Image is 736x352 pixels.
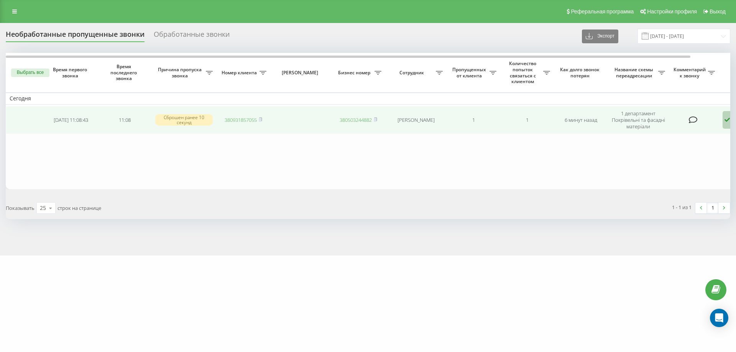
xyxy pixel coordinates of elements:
[225,116,257,123] a: 380931857055
[611,67,658,79] span: Название схемы переадресации
[608,106,669,134] td: 1 департамент Покрівельні та фасадні матеріали
[50,67,92,79] span: Время первого звонка
[335,70,375,76] span: Бизнес номер
[104,64,145,82] span: Время последнего звонка
[40,204,46,212] div: 25
[554,106,608,134] td: 6 минут назад
[220,70,260,76] span: Номер клиента
[155,67,206,79] span: Причина пропуска звонка
[6,30,145,42] div: Необработанные пропущенные звонки
[6,205,34,211] span: Показывать
[44,106,98,134] td: [DATE] 11:08:43
[500,106,554,134] td: 1
[11,69,49,77] button: Выбрать все
[155,114,213,126] div: Сброшен ранее 10 секунд
[647,8,697,15] span: Настройки профиля
[673,67,708,79] span: Комментарий к звонку
[504,61,543,84] span: Количество попыток связаться с клиентом
[389,70,436,76] span: Сотрудник
[710,309,728,327] div: Open Intercom Messenger
[385,106,447,134] td: [PERSON_NAME]
[98,106,151,134] td: 11:08
[58,205,101,211] span: строк на странице
[447,106,500,134] td: 1
[154,30,230,42] div: Обработанные звонки
[571,8,634,15] span: Реферальная программа
[672,203,692,211] div: 1 - 1 из 1
[707,203,718,213] a: 1
[340,116,372,123] a: 380503244882
[560,67,601,79] span: Как долго звонок потерян
[450,67,490,79] span: Пропущенных от клиента
[277,70,325,76] span: [PERSON_NAME]
[710,8,726,15] span: Выход
[582,29,618,43] button: Экспорт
